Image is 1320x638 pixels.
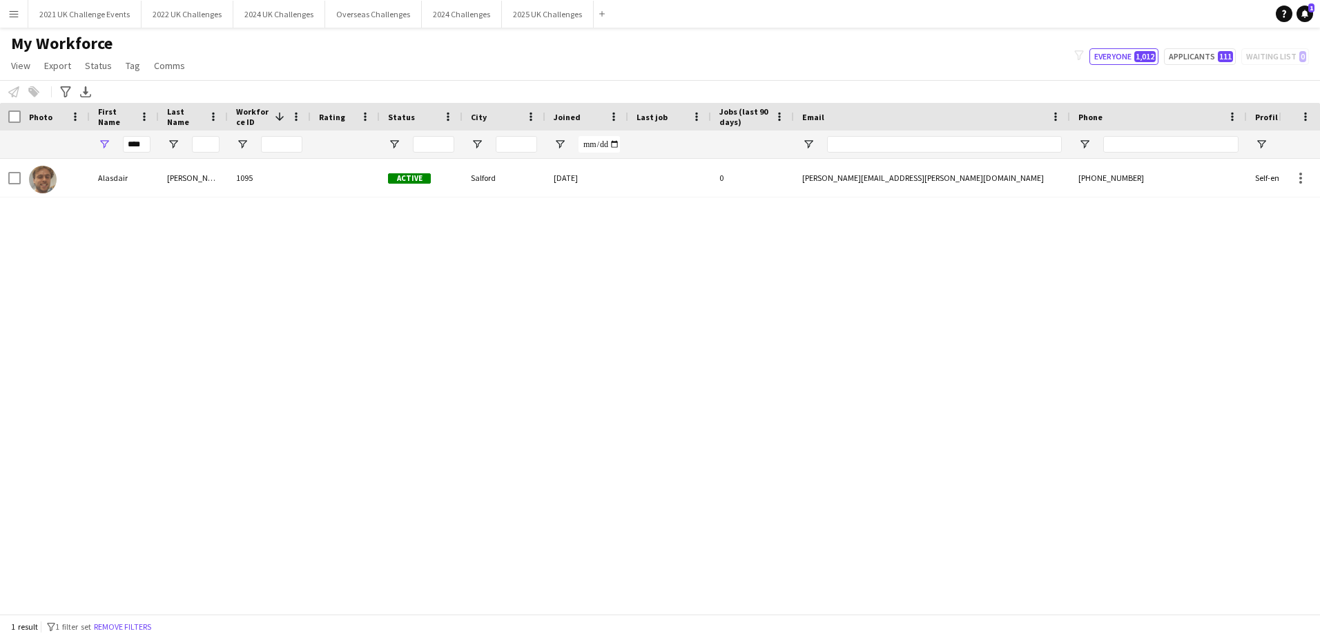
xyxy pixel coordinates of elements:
[496,136,537,153] input: City Filter Input
[463,159,545,197] div: Salford
[236,106,269,127] span: Workforce ID
[794,159,1070,197] div: [PERSON_NAME][EMAIL_ADDRESS][PERSON_NAME][DOMAIN_NAME]
[29,112,52,122] span: Photo
[44,59,71,72] span: Export
[1255,138,1268,151] button: Open Filter Menu
[77,84,94,100] app-action-btn: Export XLSX
[126,59,140,72] span: Tag
[29,166,57,193] img: Alasdair Silverberg
[91,619,154,635] button: Remove filters
[388,138,400,151] button: Open Filter Menu
[6,57,36,75] a: View
[1070,159,1247,197] div: [PHONE_NUMBER]
[471,138,483,151] button: Open Filter Menu
[1308,3,1314,12] span: 1
[11,33,113,54] span: My Workforce
[159,159,228,197] div: [PERSON_NAME]
[11,59,30,72] span: View
[545,159,628,197] div: [DATE]
[711,159,794,197] div: 0
[28,1,142,28] button: 2021 UK Challenge Events
[579,136,620,153] input: Joined Filter Input
[1103,136,1239,153] input: Phone Filter Input
[192,136,220,153] input: Last Name Filter Input
[167,106,203,127] span: Last Name
[154,59,185,72] span: Comms
[39,57,77,75] a: Export
[802,112,824,122] span: Email
[236,138,249,151] button: Open Filter Menu
[319,112,345,122] span: Rating
[554,138,566,151] button: Open Filter Menu
[120,57,146,75] a: Tag
[90,159,159,197] div: Alasdair
[1164,48,1236,65] button: Applicants111
[233,1,325,28] button: 2024 UK Challenges
[422,1,502,28] button: 2024 Challenges
[85,59,112,72] span: Status
[719,106,769,127] span: Jobs (last 90 days)
[1134,51,1156,62] span: 1,012
[1255,112,1283,122] span: Profile
[325,1,422,28] button: Overseas Challenges
[148,57,191,75] a: Comms
[142,1,233,28] button: 2022 UK Challenges
[1218,51,1233,62] span: 111
[228,159,311,197] div: 1095
[1297,6,1313,22] a: 1
[261,136,302,153] input: Workforce ID Filter Input
[388,173,431,184] span: Active
[502,1,594,28] button: 2025 UK Challenges
[167,138,179,151] button: Open Filter Menu
[98,106,134,127] span: First Name
[554,112,581,122] span: Joined
[79,57,117,75] a: Status
[57,84,74,100] app-action-btn: Advanced filters
[637,112,668,122] span: Last job
[55,621,91,632] span: 1 filter set
[413,136,454,153] input: Status Filter Input
[123,136,151,153] input: First Name Filter Input
[1089,48,1158,65] button: Everyone1,012
[1078,112,1103,122] span: Phone
[1078,138,1091,151] button: Open Filter Menu
[827,136,1062,153] input: Email Filter Input
[98,138,110,151] button: Open Filter Menu
[388,112,415,122] span: Status
[802,138,815,151] button: Open Filter Menu
[471,112,487,122] span: City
